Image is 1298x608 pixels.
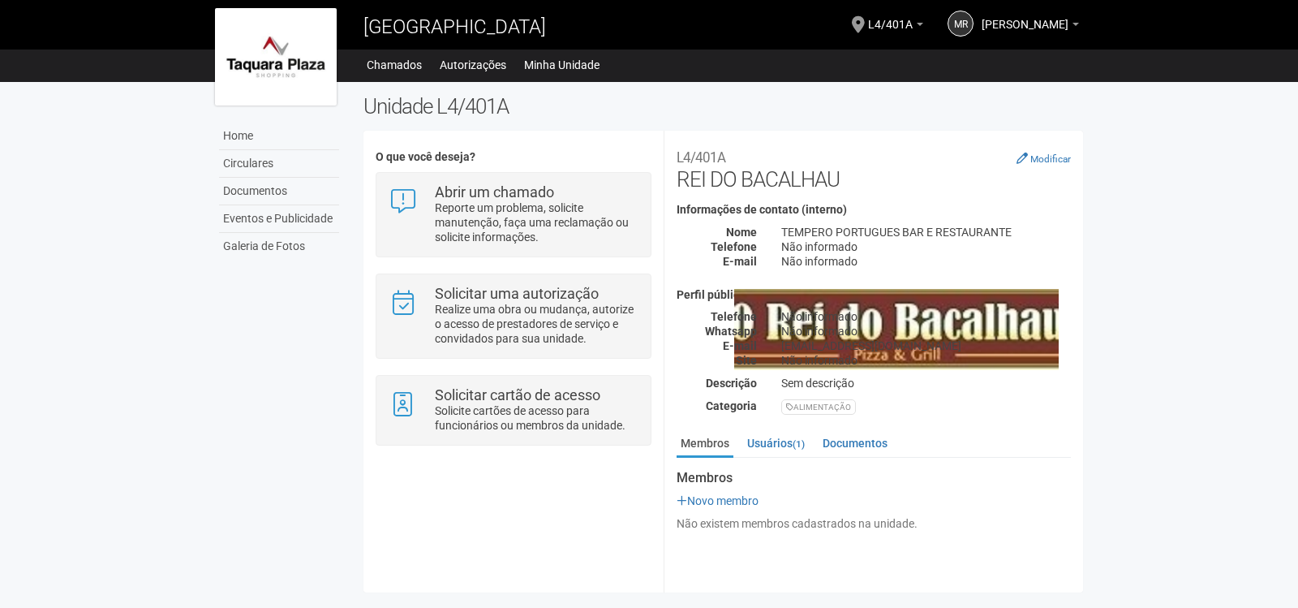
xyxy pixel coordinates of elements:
a: Circulares [219,150,339,178]
a: Novo membro [677,494,759,507]
span: Marcelo Ramos [982,2,1068,31]
div: ALIMENTAÇÃO [781,399,856,415]
strong: Membros [677,471,1071,485]
p: Reporte um problema, solicite manutenção, faça uma reclamação ou solicite informações. [435,201,638,244]
div: Sem descrição [769,376,1083,390]
h2: REI DO BACALHAU [677,143,1071,192]
div: [EMAIL_ADDRESS][DOMAIN_NAME] [769,338,1083,353]
a: Membros [677,431,733,458]
a: Usuários(1) [743,431,809,455]
div: Não informado [769,309,1083,324]
h4: Informações de contato (interno) [677,204,1071,216]
div: Não informado [769,254,1083,269]
strong: Nome [726,226,757,239]
a: Galeria de Fotos [219,233,339,260]
a: Solicitar cartão de acesso Solicite cartões de acesso para funcionários ou membros da unidade. [389,388,638,433]
strong: Solicitar cartão de acesso [435,386,600,403]
strong: Abrir um chamado [435,183,554,201]
div: Não existem membros cadastrados na unidade. [677,516,1071,531]
div: Não informado [769,239,1083,254]
img: business.png [734,289,1059,370]
small: Modificar [1030,153,1071,165]
span: [GEOGRAPHIC_DATA] [363,15,546,38]
a: Eventos e Publicidade [219,205,339,233]
span: L4/401A [868,2,913,31]
div: Não informado [769,353,1083,368]
h2: Unidade L4/401A [363,94,1083,119]
strong: E-mail [723,339,757,352]
strong: Solicitar uma autorização [435,285,599,302]
a: Autorizações [440,54,506,76]
strong: Whatsapp [705,325,757,338]
h4: O que você deseja? [376,151,651,163]
strong: Telefone [711,240,757,253]
p: Solicite cartões de acesso para funcionários ou membros da unidade. [435,403,638,433]
small: (1) [793,438,805,450]
a: Solicitar uma autorização Realize uma obra ou mudança, autorize o acesso de prestadores de serviç... [389,287,638,346]
small: L4/401A [677,149,725,166]
a: Chamados [367,54,422,76]
h4: Perfil público [677,289,1071,301]
p: Realize uma obra ou mudança, autorize o acesso de prestadores de serviço e convidados para sua un... [435,302,638,346]
a: Modificar [1016,152,1071,165]
a: Abrir um chamado Reporte um problema, solicite manutenção, faça uma reclamação ou solicite inform... [389,185,638,244]
strong: Site [736,354,757,367]
div: TEMPERO PORTUGUES BAR E RESTAURANTE [769,225,1083,239]
a: Minha Unidade [524,54,600,76]
strong: Telefone [711,310,757,323]
a: Documentos [819,431,892,455]
a: L4/401A [868,20,923,33]
strong: E-mail [723,255,757,268]
a: MR [948,11,973,37]
a: Home [219,123,339,150]
a: [PERSON_NAME] [982,20,1079,33]
a: Documentos [219,178,339,205]
img: logo.jpg [215,8,337,106]
strong: Descrição [706,377,757,390]
div: Não informado [769,324,1083,338]
strong: Categoria [706,399,757,412]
